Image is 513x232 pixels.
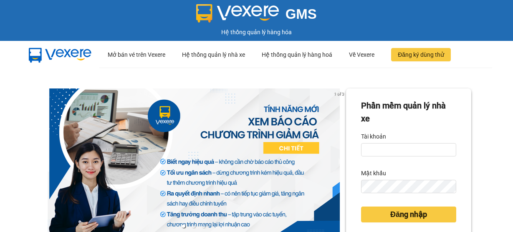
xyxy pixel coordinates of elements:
[182,224,185,228] li: slide item 1
[361,99,456,126] div: Phần mềm quản lý nhà xe
[2,28,511,37] div: Hệ thống quản lý hàng hóa
[349,41,374,68] div: Về Vexere
[286,6,317,22] span: GMS
[361,207,456,222] button: Đăng nhập
[361,166,386,180] label: Mật khẩu
[398,50,444,59] span: Đăng ký dùng thử
[192,224,195,228] li: slide item 2
[108,41,165,68] div: Mở bán vé trên Vexere
[182,41,245,68] div: Hệ thống quản lý nhà xe
[331,88,346,99] p: 1 of 3
[262,41,332,68] div: Hệ thống quản lý hàng hoá
[391,48,451,61] button: Đăng ký dùng thử
[390,209,427,220] span: Đăng nhập
[361,130,386,143] label: Tài khoản
[202,224,205,228] li: slide item 3
[196,4,279,23] img: logo 2
[196,13,317,19] a: GMS
[361,143,456,156] input: Tài khoản
[21,42,99,68] img: mbUUG5Q.png
[361,180,456,193] input: Mật khẩu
